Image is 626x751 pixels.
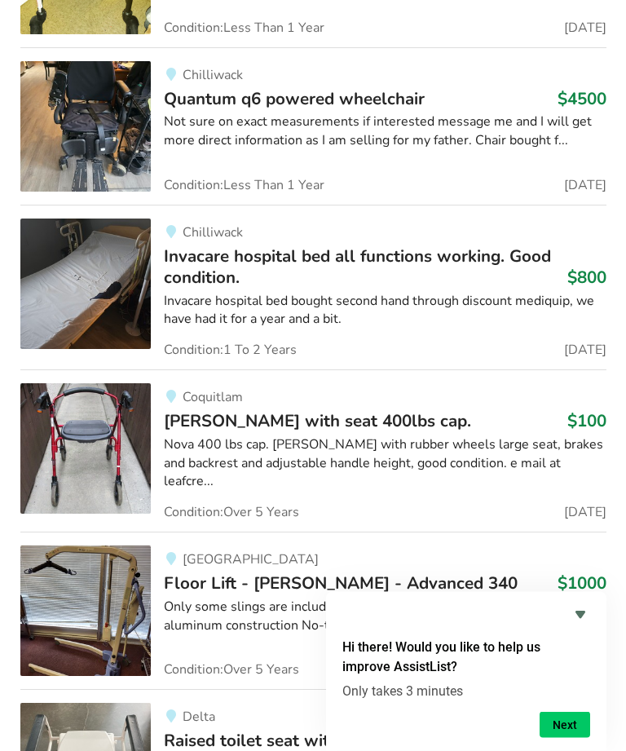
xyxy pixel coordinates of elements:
[540,712,590,738] button: Next question
[571,605,590,625] button: Hide survey
[20,48,606,205] a: mobility-quantum q6 powered wheelchairChilliwackQuantum q6 powered wheelchair$4500Not sure on exa...
[20,62,151,192] img: mobility-quantum q6 powered wheelchair
[564,179,606,192] span: [DATE]
[20,219,151,350] img: bedroom equipment-invacare hospital bed all functions working. good condition.
[164,179,324,192] span: Condition: Less Than 1 Year
[20,532,606,690] a: transfer aids-floor lift - joerns hoyer - advanced 340[GEOGRAPHIC_DATA]Floor Lift - [PERSON_NAME]...
[164,599,606,636] div: Only some slings are included. In good working condition. Lightweight, aluminum construction No-t...
[164,88,425,111] span: Quantum q6 powered wheelchair
[567,267,606,289] h3: $800
[164,344,297,357] span: Condition: 1 To 2 Years
[183,389,243,407] span: Coquitlam
[164,22,324,35] span: Condition: Less Than 1 Year
[342,638,590,677] h2: Hi there! Would you like to help us improve AssistList?
[164,245,551,289] span: Invacare hospital bed all functions working. Good condition.
[183,224,243,242] span: Chilliwack
[164,293,606,330] div: Invacare hospital bed bought second hand through discount mediquip, we have had it for a year and...
[164,664,299,677] span: Condition: Over 5 Years
[164,572,518,595] span: Floor Lift - [PERSON_NAME] - Advanced 340
[342,683,590,699] p: Only takes 3 minutes
[183,709,215,727] span: Delta
[164,113,606,151] div: Not sure on exact measurements if interested message me and I will get more direct information as...
[342,605,590,738] div: Hi there! Would you like to help us improve AssistList?
[20,370,606,532] a: mobility- walker with seat 400lbs cap. Coquitlam[PERSON_NAME] with seat 400lbs cap.$100Nova 400 l...
[183,551,319,569] span: [GEOGRAPHIC_DATA]
[564,344,606,357] span: [DATE]
[164,410,471,433] span: [PERSON_NAME] with seat 400lbs cap.
[564,22,606,35] span: [DATE]
[164,436,606,493] div: Nova 400 lbs cap. [PERSON_NAME] with rubber wheels large seat, brakes and backrest and adjustable...
[558,89,606,110] h3: $4500
[567,411,606,432] h3: $100
[20,205,606,371] a: bedroom equipment-invacare hospital bed all functions working. good condition.ChilliwackInvacare ...
[558,573,606,594] h3: $1000
[164,506,299,519] span: Condition: Over 5 Years
[20,384,151,515] img: mobility- walker with seat 400lbs cap.
[20,546,151,677] img: transfer aids-floor lift - joerns hoyer - advanced 340
[183,67,243,85] span: Chilliwack
[564,506,606,519] span: [DATE]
